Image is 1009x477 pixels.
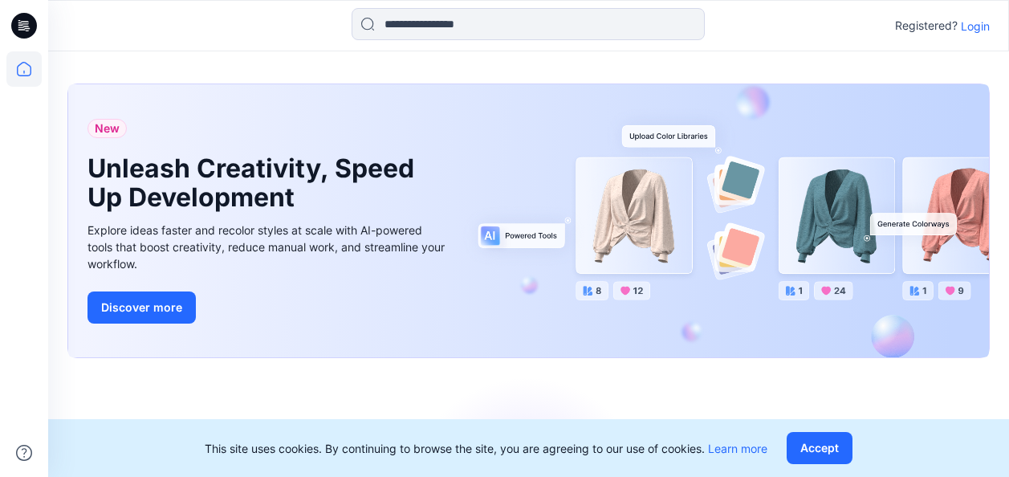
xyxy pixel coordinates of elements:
[895,16,958,35] p: Registered?
[961,18,990,35] p: Login
[87,222,449,272] div: Explore ideas faster and recolor styles at scale with AI-powered tools that boost creativity, red...
[87,154,425,212] h1: Unleash Creativity, Speed Up Development
[87,291,196,324] button: Discover more
[787,432,852,464] button: Accept
[708,442,767,455] a: Learn more
[95,119,120,138] span: New
[87,291,449,324] a: Discover more
[205,440,767,457] p: This site uses cookies. By continuing to browse the site, you are agreeing to our use of cookies.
